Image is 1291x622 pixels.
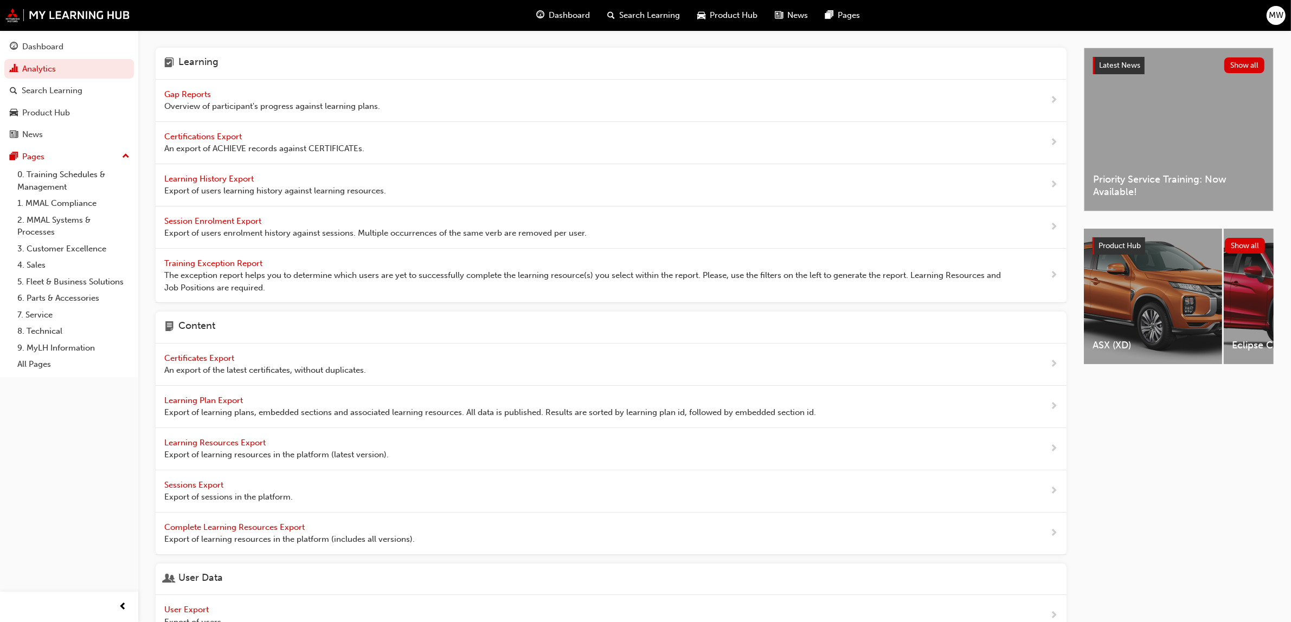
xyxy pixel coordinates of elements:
span: News [788,9,808,22]
a: 2. MMAL Systems & Processes [13,212,134,241]
div: Search Learning [22,85,82,97]
button: Pages [4,147,134,167]
a: car-iconProduct Hub [689,4,767,27]
span: Learning Resources Export [164,438,268,448]
h4: Content [178,320,215,334]
span: car-icon [10,108,18,118]
a: Gap Reports Overview of participant's progress against learning plans.next-icon [156,80,1067,122]
span: Product Hub [710,9,758,22]
div: Product Hub [22,107,70,119]
span: next-icon [1050,400,1058,413]
a: All Pages [13,356,134,373]
span: Gap Reports [164,89,213,99]
span: car-icon [698,9,706,22]
span: next-icon [1050,94,1058,107]
a: 7. Service [13,307,134,323]
span: Sessions Export [164,480,226,490]
a: 1. MMAL Compliance [13,195,134,212]
a: Analytics [4,59,134,79]
span: Certifications Export [164,132,244,141]
a: guage-iconDashboard [528,4,599,27]
span: Priority Service Training: Now Available! [1093,173,1264,198]
span: next-icon [1050,136,1058,150]
span: Export of sessions in the platform. [164,491,293,503]
span: Complete Learning Resources Export [164,522,307,532]
h4: User Data [178,572,223,586]
a: News [4,125,134,145]
span: search-icon [608,9,615,22]
span: pages-icon [10,152,18,162]
a: 5. Fleet & Business Solutions [13,274,134,290]
a: 9. MyLH Information [13,340,134,357]
span: Search Learning [620,9,680,22]
a: 3. Customer Excellence [13,241,134,257]
span: MW [1269,9,1283,22]
a: Training Exception Report The exception report helps you to determine which users are yet to succ... [156,249,1067,303]
span: Export of users learning history against learning resources. [164,185,386,197]
span: pages-icon [826,9,834,22]
span: Learning Plan Export [164,396,245,405]
span: Export of users enrolment history against sessions. Multiple occurrences of the same verb are rem... [164,227,587,239]
a: Certifications Export An export of ACHIEVE records against CERTIFICATEs.next-icon [156,122,1067,164]
div: News [22,128,43,141]
a: Learning Plan Export Export of learning plans, embedded sections and associated learning resource... [156,386,1067,428]
a: 8. Technical [13,323,134,340]
span: Overview of participant's progress against learning plans. [164,100,380,113]
span: guage-icon [537,9,545,22]
span: Export of learning resources in the platform (includes all versions). [164,533,415,546]
a: Latest NewsShow all [1093,57,1264,74]
span: user-icon [164,572,174,586]
a: Search Learning [4,81,134,101]
span: Training Exception Report [164,258,265,268]
span: chart-icon [10,64,18,74]
a: Product HubShow all [1093,237,1265,255]
span: The exception report helps you to determine which users are yet to successfully complete the lear... [164,269,1015,294]
a: pages-iconPages [817,4,869,27]
span: next-icon [1050,178,1058,192]
span: User Export [164,605,211,614]
span: Product Hub [1099,241,1141,250]
a: Learning History Export Export of users learning history against learning resources.next-icon [156,164,1067,206]
span: Export of learning plans, embedded sections and associated learning resources. All data is publis... [164,406,816,419]
a: Sessions Export Export of sessions in the platform.next-icon [156,470,1067,513]
span: Pages [838,9,860,22]
button: DashboardAnalyticsSearch LearningProduct HubNews [4,35,134,147]
div: Dashboard [22,41,63,53]
span: An export of ACHIEVE records against CERTIFICATEs. [164,142,364,155]
span: Session Enrolment Export [164,216,264,226]
a: Session Enrolment Export Export of users enrolment history against sessions. Multiple occurrences... [156,206,1067,249]
span: Learning History Export [164,174,256,184]
a: 0. Training Schedules & Management [13,166,134,195]
a: Complete Learning Resources Export Export of learning resources in the platform (includes all ver... [156,513,1067,555]
span: Latest News [1099,61,1140,70]
span: news-icon [775,9,783,22]
span: An export of the latest certificates, without duplicates. [164,364,366,377]
a: news-iconNews [767,4,817,27]
button: Show all [1224,57,1265,73]
img: mmal [5,8,130,22]
span: guage-icon [10,42,18,52]
span: search-icon [10,86,17,96]
a: Latest NewsShow allPriority Service Training: Now Available! [1084,48,1274,211]
span: next-icon [1050,527,1058,540]
div: Pages [22,151,44,163]
span: ASX (XD) [1093,339,1213,352]
a: 6. Parts & Accessories [13,290,134,307]
a: search-iconSearch Learning [599,4,689,27]
span: next-icon [1050,221,1058,234]
a: 4. Sales [13,257,134,274]
span: next-icon [1050,269,1058,282]
span: next-icon [1050,358,1058,371]
span: prev-icon [119,600,127,614]
span: Certificates Export [164,353,236,363]
span: Export of learning resources in the platform (latest version). [164,449,389,461]
a: ASX (XD) [1084,229,1222,364]
span: news-icon [10,130,18,140]
button: MW [1267,6,1286,25]
a: Product Hub [4,103,134,123]
a: Certificates Export An export of the latest certificates, without duplicates.next-icon [156,344,1067,386]
button: Show all [1225,238,1266,254]
span: learning-icon [164,56,174,70]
